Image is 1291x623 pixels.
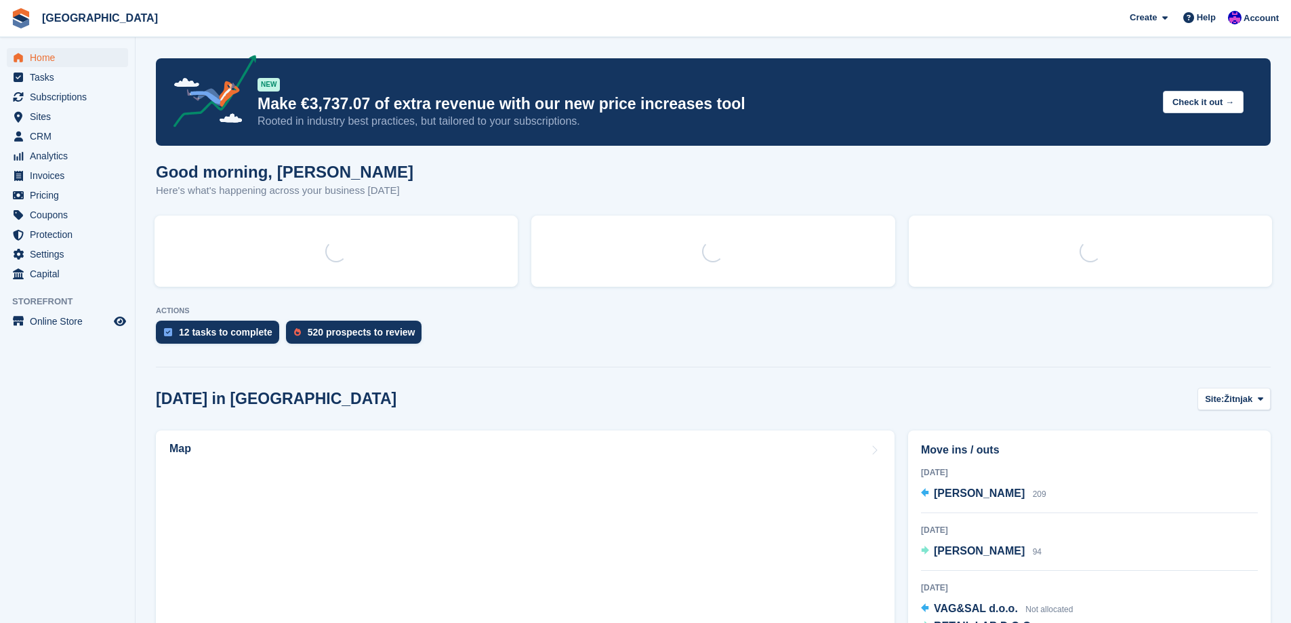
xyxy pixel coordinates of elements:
[1197,11,1216,24] span: Help
[11,8,31,28] img: stora-icon-8386f47178a22dfd0bd8f6a31ec36ba5ce8667c1dd55bd0f319d3a0aa187defe.svg
[30,264,111,283] span: Capital
[30,146,111,165] span: Analytics
[156,306,1271,315] p: ACTIONS
[934,545,1025,557] span: [PERSON_NAME]
[156,321,286,350] a: 12 tasks to complete
[7,107,128,126] a: menu
[294,328,301,336] img: prospect-51fa495bee0391a8d652442698ab0144808aea92771e9ea1ae160a38d050c398.svg
[7,48,128,67] a: menu
[1224,393,1252,406] span: Žitnjak
[921,442,1258,458] h2: Move ins / outs
[164,328,172,336] img: task-75834270c22a3079a89374b754ae025e5fb1db73e45f91037f5363f120a921f8.svg
[1228,11,1242,24] img: Ivan Gačić
[112,313,128,329] a: Preview store
[921,543,1042,561] a: [PERSON_NAME] 94
[156,163,413,181] h1: Good morning, [PERSON_NAME]
[258,94,1152,114] p: Make €3,737.07 of extra revenue with our new price increases tool
[30,186,111,205] span: Pricing
[7,146,128,165] a: menu
[179,327,272,338] div: 12 tasks to complete
[7,186,128,205] a: menu
[37,7,163,29] a: [GEOGRAPHIC_DATA]
[30,87,111,106] span: Subscriptions
[30,245,111,264] span: Settings
[1025,605,1073,614] span: Not allocated
[30,166,111,185] span: Invoices
[156,183,413,199] p: Here's what's happening across your business [DATE]
[1197,388,1271,410] button: Site: Žitnjak
[7,245,128,264] a: menu
[7,127,128,146] a: menu
[1205,393,1224,406] span: Site:
[258,114,1152,129] p: Rooted in industry best practices, but tailored to your subscriptions.
[921,601,1073,618] a: VAG&SAL d.o.o. Not allocated
[921,524,1258,536] div: [DATE]
[30,107,111,126] span: Sites
[30,312,111,331] span: Online Store
[12,295,135,308] span: Storefront
[934,487,1025,499] span: [PERSON_NAME]
[7,312,128,331] a: menu
[1244,12,1279,25] span: Account
[308,327,415,338] div: 520 prospects to review
[7,166,128,185] a: menu
[1163,91,1244,113] button: Check it out →
[7,264,128,283] a: menu
[30,68,111,87] span: Tasks
[30,127,111,146] span: CRM
[30,205,111,224] span: Coupons
[30,225,111,244] span: Protection
[30,48,111,67] span: Home
[921,582,1258,594] div: [DATE]
[7,68,128,87] a: menu
[934,603,1018,614] span: VAG&SAL d.o.o.
[7,87,128,106] a: menu
[162,55,257,132] img: price-adjustments-announcement-icon-8257ccfd72463d97f412b2fc003d46551f7dbcb40ab6d574587a9cd5c0d94...
[7,205,128,224] a: menu
[7,225,128,244] a: menu
[156,390,396,408] h2: [DATE] in [GEOGRAPHIC_DATA]
[921,485,1046,503] a: [PERSON_NAME] 209
[1033,489,1046,499] span: 209
[1033,547,1042,557] span: 94
[258,78,280,92] div: NEW
[1130,11,1157,24] span: Create
[286,321,429,350] a: 520 prospects to review
[169,443,191,455] h2: Map
[921,466,1258,479] div: [DATE]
